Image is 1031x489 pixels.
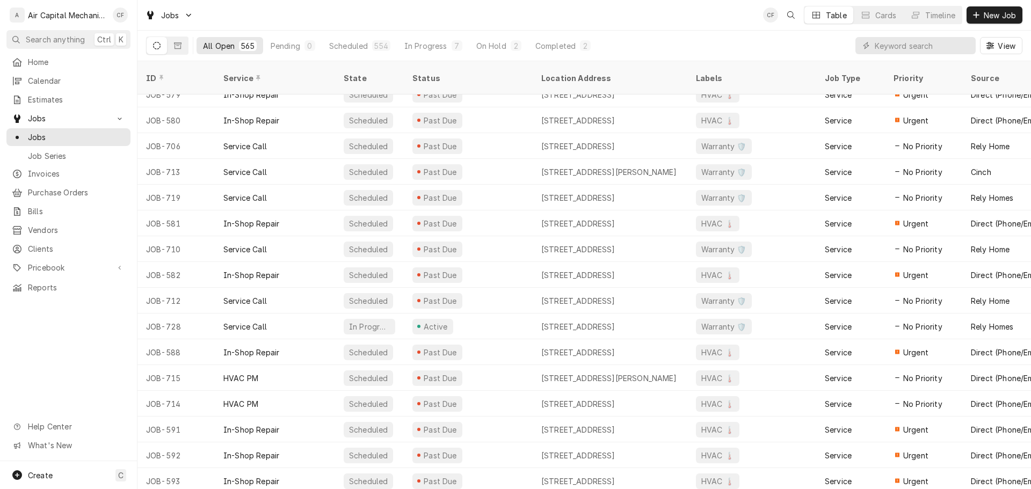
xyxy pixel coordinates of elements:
div: 0 [307,40,313,52]
div: [STREET_ADDRESS] [541,218,615,229]
div: Warranty 🛡️ [700,321,747,332]
span: Home [28,56,125,68]
div: Service [825,269,852,281]
div: Service [825,192,852,203]
a: Clients [6,240,130,258]
div: JOB-728 [137,313,215,339]
div: [STREET_ADDRESS] [541,450,615,461]
div: Status [412,72,522,84]
div: HVAC 🌡️ [700,218,735,229]
div: Service [825,424,852,435]
div: Cinch [971,166,991,178]
span: Reports [28,282,125,293]
a: Job Series [6,147,130,165]
span: Clients [28,243,125,254]
div: Scheduled [348,244,389,255]
div: In-Shop Repair [223,269,279,281]
div: On Hold [476,40,506,52]
button: Search anythingCtrlK [6,30,130,49]
div: [STREET_ADDRESS] [541,321,615,332]
div: Charles Faure's Avatar [113,8,128,23]
a: Bills [6,202,130,220]
div: Past Due [423,141,459,152]
div: HVAC 🌡️ [700,476,735,487]
input: Keyword search [875,37,970,54]
div: All Open [203,40,235,52]
div: Past Due [423,424,459,435]
div: State [344,72,395,84]
div: In-Shop Repair [223,218,279,229]
div: JOB-588 [137,339,215,365]
div: HVAC 🌡️ [700,424,735,435]
button: Open search [782,6,800,24]
div: Scheduled [348,450,389,461]
div: Service [825,89,852,100]
div: Warranty 🛡️ [700,244,747,255]
div: Job Type [825,72,876,84]
div: HVAC PM [223,373,258,384]
span: Jobs [28,113,109,124]
div: In Progress [348,321,391,332]
div: Rely Homes [971,321,1014,332]
div: [STREET_ADDRESS] [541,244,615,255]
div: [STREET_ADDRESS] [541,89,615,100]
a: Jobs [6,128,130,146]
button: View [980,37,1022,54]
div: Scheduled [348,347,389,358]
div: JOB-579 [137,82,215,107]
div: JOB-715 [137,365,215,391]
button: New Job [967,6,1022,24]
div: Past Due [423,398,459,410]
div: Rely Home [971,141,1010,152]
a: Estimates [6,91,130,108]
div: Location Address [541,72,677,84]
div: Past Due [423,218,459,229]
span: Urgent [903,89,928,100]
div: Past Due [423,295,459,306]
a: Go to Help Center [6,418,130,435]
div: In Progress [404,40,447,52]
div: Service Call [223,166,267,178]
div: In-Shop Repair [223,347,279,358]
span: No Priority [903,321,942,332]
div: Service [825,398,852,410]
div: [STREET_ADDRESS] [541,141,615,152]
span: Invoices [28,168,125,179]
div: Past Due [423,89,459,100]
a: Purchase Orders [6,184,130,201]
div: Rely Home [971,244,1010,255]
span: No Priority [903,141,942,152]
span: No Priority [903,192,942,203]
div: Scheduled [348,269,389,281]
div: Scheduled [348,115,389,126]
span: No Priority [903,398,942,410]
div: HVAC 🌡️ [700,398,735,410]
div: Service [223,72,324,84]
div: Service [825,373,852,384]
span: Jobs [161,10,179,21]
div: Service Call [223,192,267,203]
div: Completed [535,40,576,52]
span: No Priority [903,373,942,384]
div: HVAC 🌡️ [700,269,735,281]
div: Service [825,166,852,178]
div: Service [825,295,852,306]
div: Service Call [223,321,267,332]
div: [STREET_ADDRESS] [541,269,615,281]
span: Bills [28,206,125,217]
a: Invoices [6,165,130,183]
div: Service [825,115,852,126]
div: A [10,8,25,23]
div: Timeline [925,10,955,21]
div: Scheduled [348,476,389,487]
div: Priority [894,72,952,84]
div: JOB-581 [137,210,215,236]
span: View [996,40,1018,52]
div: Scheduled [348,166,389,178]
div: In-Shop Repair [223,89,279,100]
div: Service Call [223,141,267,152]
div: JOB-713 [137,159,215,185]
span: Jobs [28,132,125,143]
div: JOB-714 [137,391,215,417]
div: Scheduled [348,141,389,152]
